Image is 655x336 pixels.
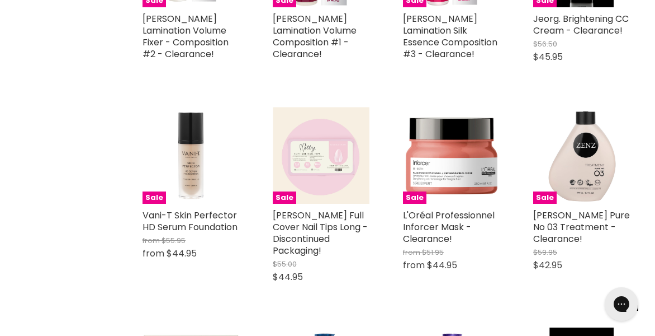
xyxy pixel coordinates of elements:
a: [PERSON_NAME] Lamination Volume Composition #1 - Clearance! [273,12,357,60]
span: $56.50 [533,39,557,49]
span: $42.95 [533,259,562,272]
span: $51.95 [422,247,444,258]
span: $55.95 [162,235,186,246]
img: Mitty Almond Full Cover Nail Tips Long - Discontinued Packaging! [273,107,369,204]
a: [PERSON_NAME] Full Cover Nail Tips Long - Discontinued Packaging! [273,209,368,257]
span: $45.95 [533,50,563,63]
span: $59.95 [533,247,557,258]
span: Sale [273,192,296,204]
span: $44.95 [273,270,303,283]
iframe: Gorgias live chat messenger [599,283,644,325]
span: Sale [533,192,557,204]
span: from [403,247,420,258]
span: from [143,247,164,260]
a: [PERSON_NAME] Lamination Volume Fixer - Composition #2 - Clearance! [143,12,229,60]
a: L'Oréal Professionnel Inforcer Mask - Clearance!Sale [403,107,500,204]
a: L'Oréal Professionnel Inforcer Mask - Clearance! [403,209,495,245]
a: Zenz Pure No 03 Treatment - Clearance!Sale [533,107,630,204]
a: Vani-T Skin Perfector HD Serum FoundationSale [143,107,239,204]
span: $44.95 [167,247,197,260]
span: from [403,259,425,272]
a: [PERSON_NAME] Pure No 03 Treatment - Clearance! [533,209,630,245]
span: Sale [143,192,166,204]
span: from [143,235,160,246]
a: Jeorg. Brightening CC Cream - Clearance! [533,12,629,37]
a: [PERSON_NAME] Lamination Silk Essence Composition #3 - Clearance! [403,12,497,60]
a: Vani-T Skin Perfector HD Serum Foundation [143,209,238,234]
span: $55.00 [273,259,297,269]
span: Sale [403,192,426,204]
span: $44.95 [427,259,457,272]
a: Mitty Almond Full Cover Nail Tips Long - Discontinued Packaging!Sale [273,107,369,204]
